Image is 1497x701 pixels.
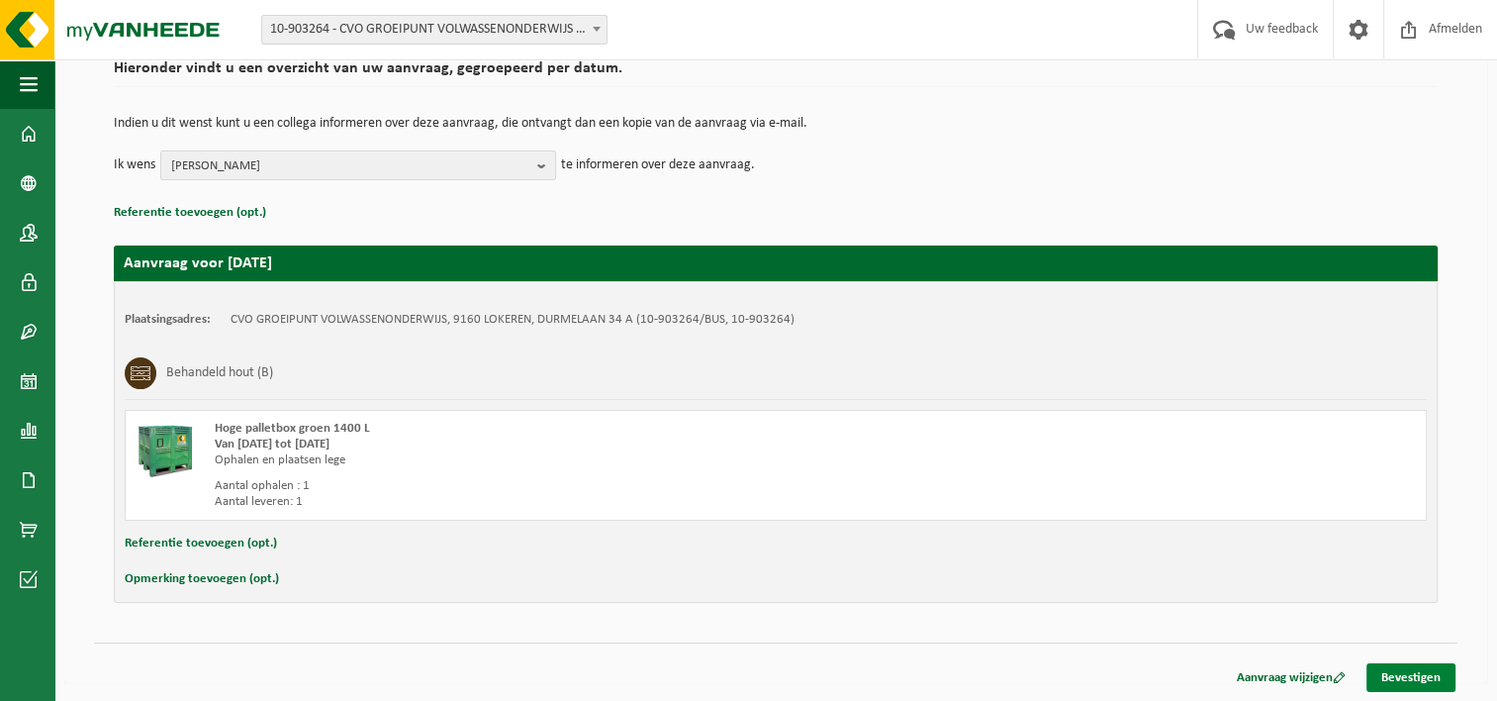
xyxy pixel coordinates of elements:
[215,438,329,451] strong: Van [DATE] tot [DATE]
[231,312,795,328] td: CVO GROEIPUNT VOLWASSENONDERWIJS, 9160 LOKEREN, DURMELAAN 34 A (10-903264/BUS, 10-903264)
[136,421,195,480] img: PB-HB-1400-HPE-GN-01.png
[125,531,277,556] button: Referentie toevoegen (opt.)
[114,200,266,226] button: Referentie toevoegen (opt.)
[1366,663,1455,692] a: Bevestigen
[215,494,855,510] div: Aantal leveren: 1
[114,117,1438,131] p: Indien u dit wenst kunt u een collega informeren over deze aanvraag, die ontvangt dan een kopie v...
[171,151,529,181] span: [PERSON_NAME]
[125,313,211,326] strong: Plaatsingsadres:
[166,357,273,389] h3: Behandeld hout (B)
[215,452,855,468] div: Ophalen en plaatsen lege
[160,150,556,180] button: [PERSON_NAME]
[1222,663,1360,692] a: Aanvraag wijzigen
[262,16,607,44] span: 10-903264 - CVO GROEIPUNT VOLWASSENONDERWIJS - LOKEREN
[215,422,370,435] span: Hoge palletbox groen 1400 L
[561,150,755,180] p: te informeren over deze aanvraag.
[261,15,608,45] span: 10-903264 - CVO GROEIPUNT VOLWASSENONDERWIJS - LOKEREN
[215,478,855,494] div: Aantal ophalen : 1
[114,150,155,180] p: Ik wens
[114,60,1438,87] h2: Hieronder vindt u een overzicht van uw aanvraag, gegroepeerd per datum.
[125,566,279,592] button: Opmerking toevoegen (opt.)
[124,255,272,271] strong: Aanvraag voor [DATE]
